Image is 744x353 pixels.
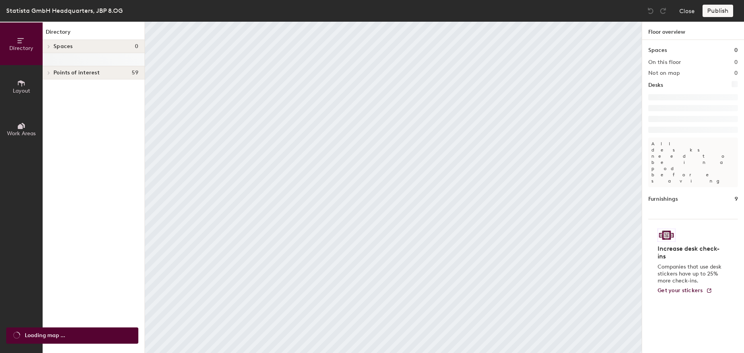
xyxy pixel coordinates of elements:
[734,46,738,55] h1: 0
[647,7,654,15] img: Undo
[7,130,36,137] span: Work Areas
[658,288,712,294] a: Get your stickers
[658,245,724,260] h4: Increase desk check-ins
[734,59,738,65] h2: 0
[145,22,642,353] canvas: Map
[648,195,678,203] h1: Furnishings
[53,43,73,50] span: Spaces
[658,263,724,284] p: Companies that use desk stickers have up to 25% more check-ins.
[25,331,65,340] span: Loading map ...
[648,138,738,187] p: All desks need to be in a pod before saving
[658,229,675,242] img: Sticker logo
[135,43,138,50] span: 0
[648,81,663,90] h1: Desks
[13,88,30,94] span: Layout
[9,45,33,52] span: Directory
[642,22,744,40] h1: Floor overview
[53,70,100,76] span: Points of interest
[659,7,667,15] img: Redo
[43,28,145,40] h1: Directory
[648,70,680,76] h2: Not on map
[735,195,738,203] h1: 9
[679,5,695,17] button: Close
[132,70,138,76] span: 59
[658,287,703,294] span: Get your stickers
[648,46,667,55] h1: Spaces
[734,70,738,76] h2: 0
[648,59,681,65] h2: On this floor
[6,6,123,15] div: Statista GmbH Headquarters, JBP 8.OG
